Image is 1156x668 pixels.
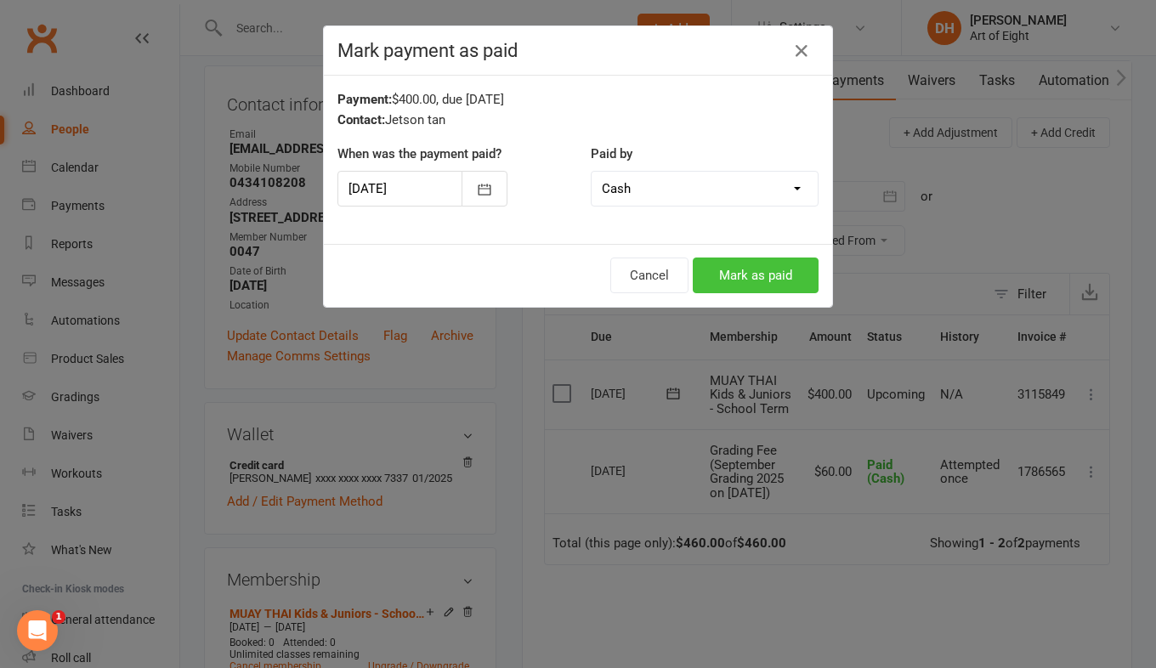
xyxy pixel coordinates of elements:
[337,144,501,164] label: When was the payment paid?
[52,610,65,624] span: 1
[17,610,58,651] iframe: Intercom live chat
[591,144,632,164] label: Paid by
[337,40,819,61] h4: Mark payment as paid
[693,258,819,293] button: Mark as paid
[610,258,688,293] button: Cancel
[788,37,815,65] button: Close
[337,92,392,107] strong: Payment:
[337,110,819,130] div: Jetson tan
[337,112,385,127] strong: Contact:
[337,89,819,110] div: $400.00, due [DATE]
